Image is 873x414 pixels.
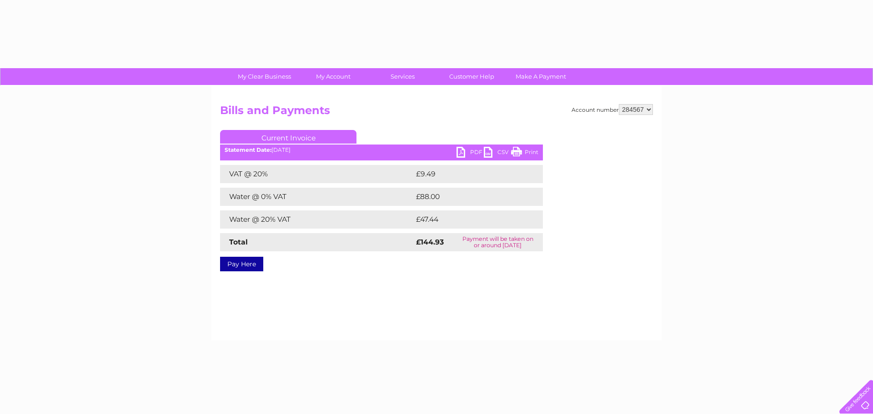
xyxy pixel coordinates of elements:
b: Statement Date: [225,146,271,153]
a: Services [365,68,440,85]
td: Water @ 20% VAT [220,210,414,229]
h2: Bills and Payments [220,104,653,121]
div: [DATE] [220,147,543,153]
td: VAT @ 20% [220,165,414,183]
strong: Total [229,238,248,246]
a: Pay Here [220,257,263,271]
a: Current Invoice [220,130,356,144]
strong: £144.93 [416,238,444,246]
a: Print [511,147,538,160]
td: £88.00 [414,188,525,206]
a: Make A Payment [503,68,578,85]
td: £9.49 [414,165,522,183]
td: Water @ 0% VAT [220,188,414,206]
a: PDF [457,147,484,160]
a: My Account [296,68,371,85]
div: Account number [572,104,653,115]
td: £47.44 [414,210,524,229]
a: Customer Help [434,68,509,85]
a: My Clear Business [227,68,302,85]
td: Payment will be taken on or around [DATE] [452,233,543,251]
a: CSV [484,147,511,160]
